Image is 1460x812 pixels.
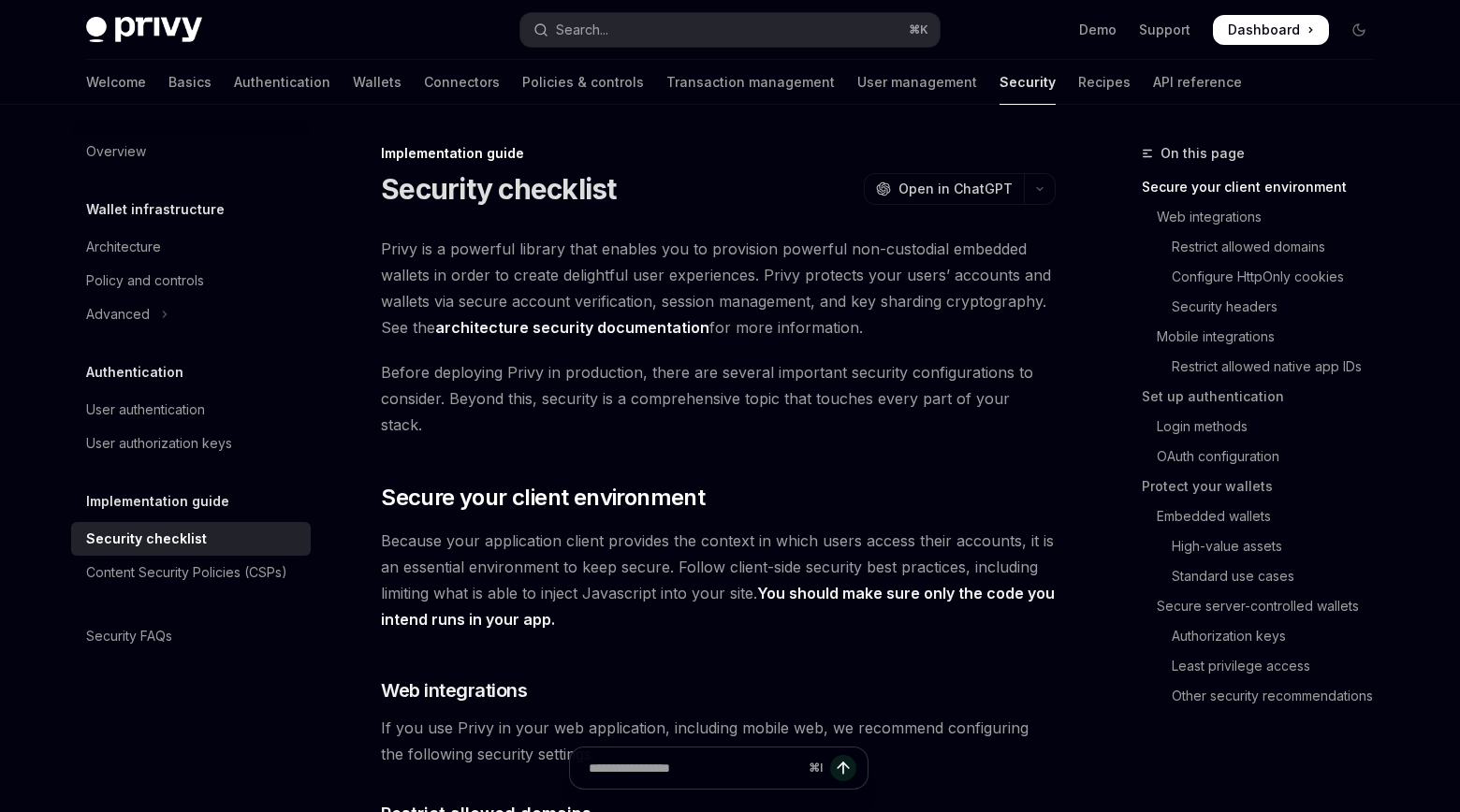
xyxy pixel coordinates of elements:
[86,625,172,647] div: Security FAQs
[1142,412,1389,442] a: Login methods
[1142,561,1389,591] a: Standard use cases
[556,19,608,41] div: Search...
[522,60,644,105] a: Policies & controls
[71,522,311,556] a: Security checklist
[86,432,232,455] div: User authorization keys
[381,715,1056,767] span: If you use Privy in your web application, including mobile web, we recommend configuring the foll...
[1142,382,1389,412] a: Set up authentication
[1161,142,1245,165] span: On this page
[1139,21,1190,39] a: Support
[234,60,330,105] a: Authentication
[1142,352,1389,382] a: Restrict allowed native app IDs
[86,17,202,43] img: dark logo
[381,677,527,703] span: Web integrations
[353,60,401,105] a: Wallets
[830,755,856,781] button: Send message
[1079,21,1117,39] a: Demo
[86,60,146,105] a: Welcome
[1142,651,1389,681] a: Least privilege access
[86,561,287,584] div: Content Security Policies (CSPs)
[1078,60,1131,105] a: Recipes
[1142,232,1389,262] a: Restrict allowed domains
[864,173,1024,205] button: Open in ChatGPT
[86,490,229,513] h5: Implementation guide
[1142,531,1389,561] a: High-value assets
[1142,442,1389,471] a: OAuth configuration
[1142,621,1389,651] a: Authorization keys
[666,60,835,105] a: Transaction management
[1142,172,1389,202] a: Secure your client environment
[589,747,801,789] input: Ask a question...
[71,619,311,653] a: Security FAQs
[1142,681,1389,711] a: Other security recommendations
[381,359,1056,438] span: Before deploying Privy in production, there are several important security configurations to cons...
[1153,60,1242,105] a: API reference
[86,140,146,163] div: Overview
[1344,15,1374,45] button: Toggle dark mode
[86,236,161,258] div: Architecture
[86,303,150,326] div: Advanced
[71,230,311,264] a: Architecture
[381,483,705,513] span: Secure your client environment
[1142,262,1389,292] a: Configure HttpOnly cookies
[857,60,977,105] a: User management
[909,22,928,37] span: ⌘ K
[1142,322,1389,352] a: Mobile integrations
[381,172,617,206] h1: Security checklist
[1000,60,1056,105] a: Security
[71,135,311,168] a: Overview
[86,361,183,384] h5: Authentication
[381,236,1056,341] span: Privy is a powerful library that enables you to provision powerful non-custodial embedded wallets...
[1142,471,1389,501] a: Protect your wallets
[381,528,1056,632] span: Because your application client provides the context in which users access their accounts, it is ...
[435,318,709,338] a: architecture security documentation
[1142,292,1389,322] a: Security headers
[71,264,311,297] a: Policy and controls
[520,13,940,47] button: Open search
[1228,21,1300,39] span: Dashboard
[71,297,311,331] button: Toggle Advanced section
[86,198,225,221] h5: Wallet infrastructure
[1142,202,1389,232] a: Web integrations
[1142,591,1389,621] a: Secure server-controlled wallets
[71,556,311,589] a: Content Security Policies (CSPs)
[71,393,311,427] a: User authentication
[168,60,212,105] a: Basics
[86,528,207,550] div: Security checklist
[381,144,1056,163] div: Implementation guide
[71,427,311,460] a: User authorization keys
[1142,501,1389,531] a: Embedded wallets
[898,180,1013,198] span: Open in ChatGPT
[1213,15,1329,45] a: Dashboard
[424,60,500,105] a: Connectors
[86,269,204,292] div: Policy and controls
[86,399,205,421] div: User authentication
